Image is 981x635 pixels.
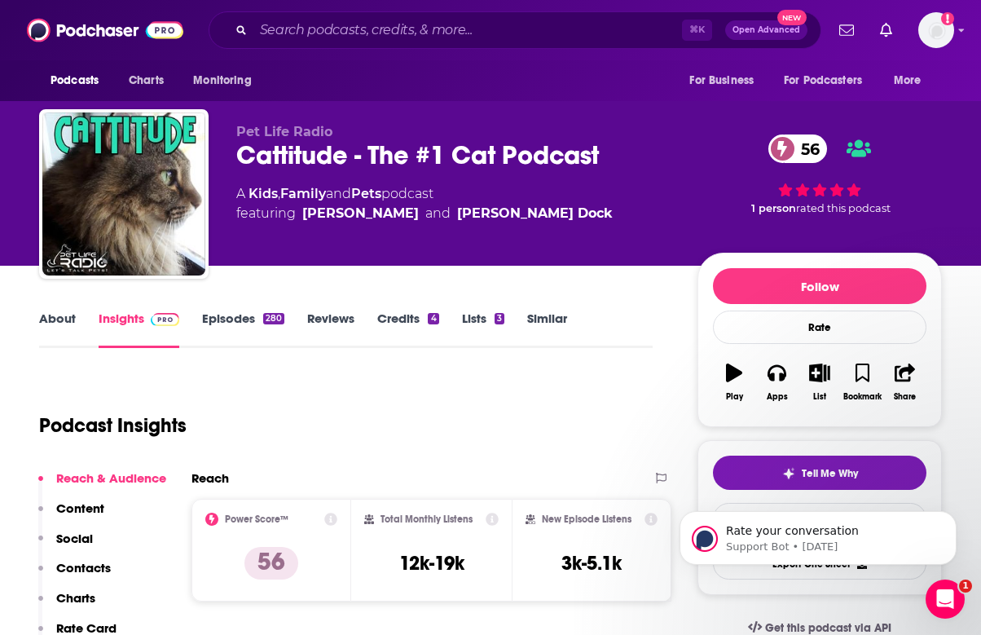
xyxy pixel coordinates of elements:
[755,353,798,412] button: Apps
[377,311,438,348] a: Credits4
[713,456,926,490] button: tell me why sparkleTell Me Why
[38,590,95,620] button: Charts
[56,501,104,516] p: Content
[655,477,981,591] iframe: Intercom notifications message
[399,551,464,575] h3: 12k-19k
[302,204,419,223] a: Michelle Fern
[39,65,120,96] button: open menu
[561,551,622,575] h3: 3k-5.1k
[182,65,272,96] button: open menu
[765,621,891,635] span: Get this podcast via API
[713,353,755,412] button: Play
[796,202,891,214] span: rated this podcast
[873,16,899,44] a: Show notifications dropdown
[785,134,828,163] span: 56
[280,186,326,201] a: Family
[38,531,93,561] button: Social
[751,202,796,214] span: 1 person
[351,186,381,201] a: Pets
[51,69,99,92] span: Podcasts
[725,20,807,40] button: Open AdvancedNew
[813,392,826,402] div: List
[253,17,682,43] input: Search podcasts, credits, & more...
[326,186,351,201] span: and
[798,353,841,412] button: List
[39,311,76,348] a: About
[777,10,807,25] span: New
[129,69,164,92] span: Charts
[882,65,942,96] button: open menu
[833,16,860,44] a: Show notifications dropdown
[236,184,613,223] div: A podcast
[773,65,886,96] button: open menu
[118,65,174,96] a: Charts
[894,69,922,92] span: More
[209,11,821,49] div: Search podcasts, credits, & more...
[495,313,504,324] div: 3
[151,313,179,326] img: Podchaser Pro
[56,590,95,606] p: Charts
[225,514,288,525] h2: Power Score™
[918,12,954,48] span: Logged in as RP_publicity
[38,560,111,590] button: Contacts
[191,470,229,486] h2: Reach
[527,311,567,348] a: Similar
[843,392,882,402] div: Bookmark
[941,12,954,25] svg: Add a profile image
[697,124,942,225] div: 56 1 personrated this podcast
[457,204,613,223] a: Tom Dock
[959,580,972,593] span: 1
[249,186,278,201] a: Kids
[841,353,883,412] button: Bookmark
[38,501,104,531] button: Content
[784,69,862,92] span: For Podcasters
[56,560,111,575] p: Contacts
[244,547,298,580] p: 56
[428,313,438,324] div: 4
[38,470,166,501] button: Reach & Audience
[918,12,954,48] button: Show profile menu
[307,311,354,348] a: Reviews
[381,514,473,525] h2: Total Monthly Listens
[884,353,926,412] button: Share
[462,311,504,348] a: Lists3
[802,467,858,480] span: Tell Me Why
[732,26,800,34] span: Open Advanced
[236,124,332,139] span: Pet Life Radio
[678,65,774,96] button: open menu
[42,112,205,276] img: Cattitude - The #1 Cat Podcast
[713,268,926,304] button: Follow
[263,313,284,324] div: 280
[99,311,179,348] a: InsightsPodchaser Pro
[39,413,187,438] h1: Podcast Insights
[926,580,965,619] iframe: Intercom live chat
[236,204,613,223] span: featuring
[193,69,251,92] span: Monitoring
[425,204,451,223] span: and
[542,514,631,525] h2: New Episode Listens
[682,20,712,41] span: ⌘ K
[202,311,284,348] a: Episodes280
[27,15,183,46] img: Podchaser - Follow, Share and Rate Podcasts
[726,392,743,402] div: Play
[768,134,828,163] a: 56
[767,392,788,402] div: Apps
[278,186,280,201] span: ,
[56,470,166,486] p: Reach & Audience
[713,311,926,344] div: Rate
[56,531,93,546] p: Social
[782,467,795,480] img: tell me why sparkle
[894,392,916,402] div: Share
[689,69,754,92] span: For Business
[918,12,954,48] img: User Profile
